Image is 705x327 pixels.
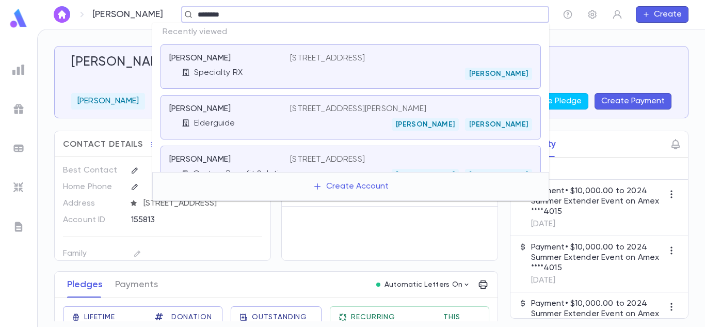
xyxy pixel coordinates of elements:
[305,177,397,196] button: Create Account
[252,313,307,321] span: Outstanding
[392,120,459,129] span: [PERSON_NAME]
[63,212,122,228] p: Account ID
[518,93,588,110] button: Create Pledge
[465,70,532,78] span: [PERSON_NAME]
[636,6,688,23] button: Create
[71,55,172,70] h5: [PERSON_NAME]
[12,142,25,154] img: batches_grey.339ca447c9d9533ef1741baa751efc33.svg
[56,10,68,19] img: home_white.a664292cf8c1dea59945f0da9f25487c.svg
[169,53,231,64] p: [PERSON_NAME]
[384,281,463,289] p: Automatic Letters On
[12,103,25,115] img: campaigns_grey.99e729a5f7ee94e3726e6486bddda8f1.svg
[531,242,663,273] p: Payment • $10,000.00 to 2024 Summer Extender Event on Amex ****4015
[63,195,122,212] p: Address
[63,162,122,179] p: Best Contact
[67,272,103,298] button: Pledges
[595,93,671,110] button: Create Payment
[531,219,663,229] p: [DATE]
[531,186,663,217] p: Payment • $10,000.00 to 2024 Summer Extender Event on Amex ****4015
[194,68,243,78] p: Specialty RX
[12,181,25,194] img: imports_grey.530a8a0e642e233f2baf0ef88e8c9fcb.svg
[531,275,663,286] p: [DATE]
[131,212,236,227] div: 155813
[169,104,231,114] p: [PERSON_NAME]
[139,198,263,209] span: [STREET_ADDRESS]
[392,171,459,179] span: [PERSON_NAME]
[63,139,143,150] span: Contact Details
[194,118,235,129] p: Elderguide
[152,23,549,41] p: Recently viewed
[290,104,426,114] p: [STREET_ADDRESS][PERSON_NAME]
[290,53,365,64] p: [STREET_ADDRESS]
[169,154,231,165] p: [PERSON_NAME]
[92,9,163,20] p: [PERSON_NAME]
[290,154,365,165] p: [STREET_ADDRESS]
[115,272,158,298] button: Payments
[465,171,532,179] span: [PERSON_NAME]
[77,96,139,106] p: [PERSON_NAME]
[71,93,145,110] div: [PERSON_NAME]
[372,277,475,292] button: Automatic Letters On
[465,120,532,129] span: [PERSON_NAME]
[193,169,291,179] p: Custom Benefit Solutions LLC
[63,179,122,195] p: Home Phone
[8,8,29,28] img: logo
[12,221,25,233] img: letters_grey.7941b92b52307dd3b8a917253454ce1c.svg
[63,245,122,262] p: Family
[12,64,25,76] img: reports_grey.c525e4749d1bce6a11f5fe2a8de1b229.svg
